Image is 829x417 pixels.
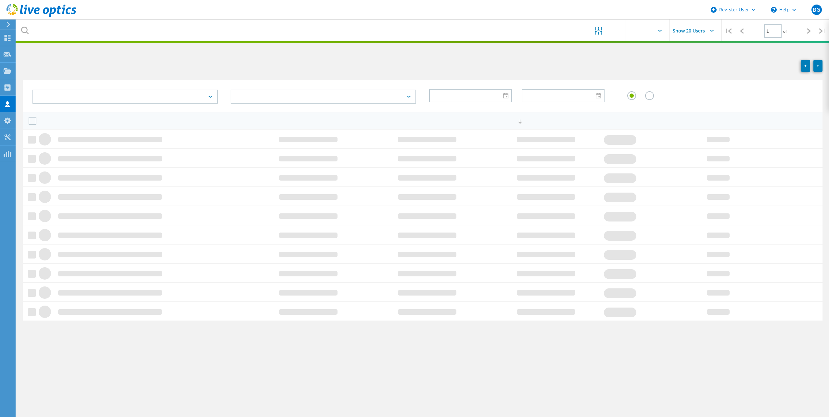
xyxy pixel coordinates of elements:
[801,60,810,72] a: +
[771,7,777,13] svg: \n
[783,29,787,34] span: of
[722,19,735,43] div: |
[817,63,819,69] b: +
[813,7,820,12] span: BG
[813,60,823,72] a: +
[816,19,829,43] div: |
[6,14,76,18] a: Live Optics Dashboard
[804,63,807,69] b: +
